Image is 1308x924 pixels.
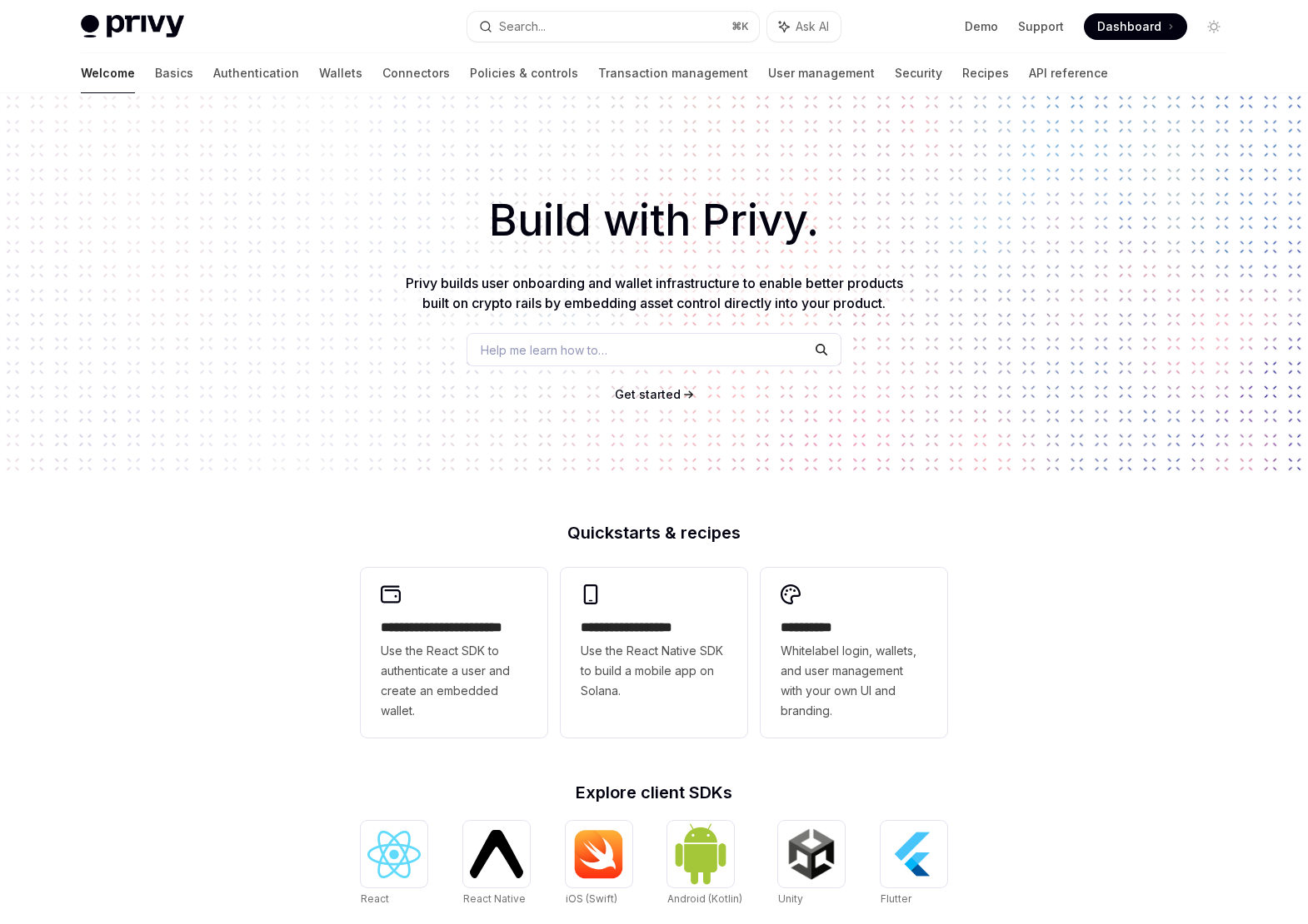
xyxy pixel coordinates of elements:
span: React Native [463,892,526,905]
img: React [367,831,421,878]
span: Flutter [881,892,911,905]
span: Use the React SDK to authenticate a user and create an embedded wallet. [381,641,527,721]
a: Policies & controls [470,53,578,93]
span: Privy builds user onboarding and wallet infrastructure to enable better products built on crypto ... [406,275,903,311]
h1: Build with Privy. [27,188,1281,253]
a: React NativeReact Native [463,821,530,907]
img: Android (Kotlin) [674,822,727,885]
span: Whitelabel login, wallets, and user management with your own UI and branding. [781,641,927,721]
span: iOS (Swift) [566,892,617,905]
span: Android (Kotlin) [667,892,742,905]
span: Help me learn how to… [481,341,607,359]
a: Android (Kotlin)Android (Kotlin) [667,821,742,907]
img: Unity [785,827,838,881]
a: Welcome [81,53,135,93]
img: iOS (Swift) [572,829,626,879]
a: Recipes [962,53,1009,93]
a: ReactReact [361,821,427,907]
a: Transaction management [598,53,748,93]
a: Security [895,53,942,93]
a: Basics [155,53,193,93]
div: Search... [499,17,546,37]
button: Ask AI [767,12,841,42]
a: User management [768,53,875,93]
img: light logo [81,15,184,38]
a: iOS (Swift)iOS (Swift) [566,821,632,907]
span: Get started [615,387,681,401]
a: FlutterFlutter [881,821,947,907]
img: Flutter [887,827,941,881]
a: **** *****Whitelabel login, wallets, and user management with your own UI and branding. [761,568,947,738]
a: Dashboard [1084,13,1187,40]
span: Use the React Native SDK to build a mobile app on Solana. [581,641,727,701]
a: **** **** **** ***Use the React Native SDK to build a mobile app on Solana. [561,568,747,738]
a: Wallets [319,53,362,93]
a: UnityUnity [778,821,845,907]
a: Support [1018,18,1064,35]
a: Demo [965,18,998,35]
button: Search...⌘K [467,12,759,42]
a: API reference [1029,53,1108,93]
span: Unity [778,892,803,905]
h2: Explore client SDKs [361,784,947,801]
h2: Quickstarts & recipes [361,524,947,541]
a: Authentication [213,53,299,93]
a: Connectors [382,53,450,93]
a: Get started [615,386,681,403]
span: React [361,892,389,905]
span: Ask AI [796,18,829,35]
button: Toggle dark mode [1201,13,1227,40]
span: Dashboard [1097,18,1161,35]
img: React Native [470,830,523,877]
span: ⌘ K [731,20,749,33]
